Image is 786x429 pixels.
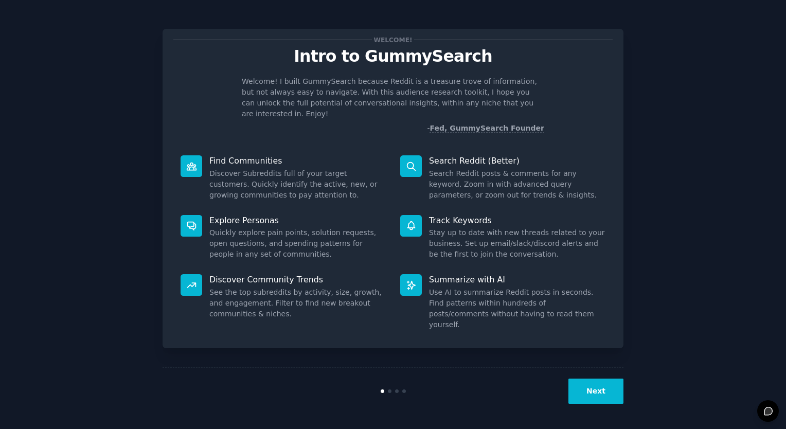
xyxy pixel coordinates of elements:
div: - [427,123,544,134]
dd: Use AI to summarize Reddit posts in seconds. Find patterns within hundreds of posts/comments with... [429,287,605,330]
p: Summarize with AI [429,274,605,285]
dd: Search Reddit posts & comments for any keyword. Zoom in with advanced query parameters, or zoom o... [429,168,605,201]
p: Welcome! I built GummySearch because Reddit is a treasure trove of information, but not always ea... [242,76,544,119]
dd: Discover Subreddits full of your target customers. Quickly identify the active, new, or growing c... [209,168,386,201]
span: Welcome! [372,34,414,45]
dd: See the top subreddits by activity, size, growth, and engagement. Filter to find new breakout com... [209,287,386,319]
button: Next [568,379,623,404]
dd: Quickly explore pain points, solution requests, open questions, and spending patterns for people ... [209,227,386,260]
p: Intro to GummySearch [173,47,613,65]
p: Discover Community Trends [209,274,386,285]
p: Explore Personas [209,215,386,226]
dd: Stay up to date with new threads related to your business. Set up email/slack/discord alerts and ... [429,227,605,260]
p: Track Keywords [429,215,605,226]
a: Fed, GummySearch Founder [430,124,544,133]
p: Find Communities [209,155,386,166]
p: Search Reddit (Better) [429,155,605,166]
